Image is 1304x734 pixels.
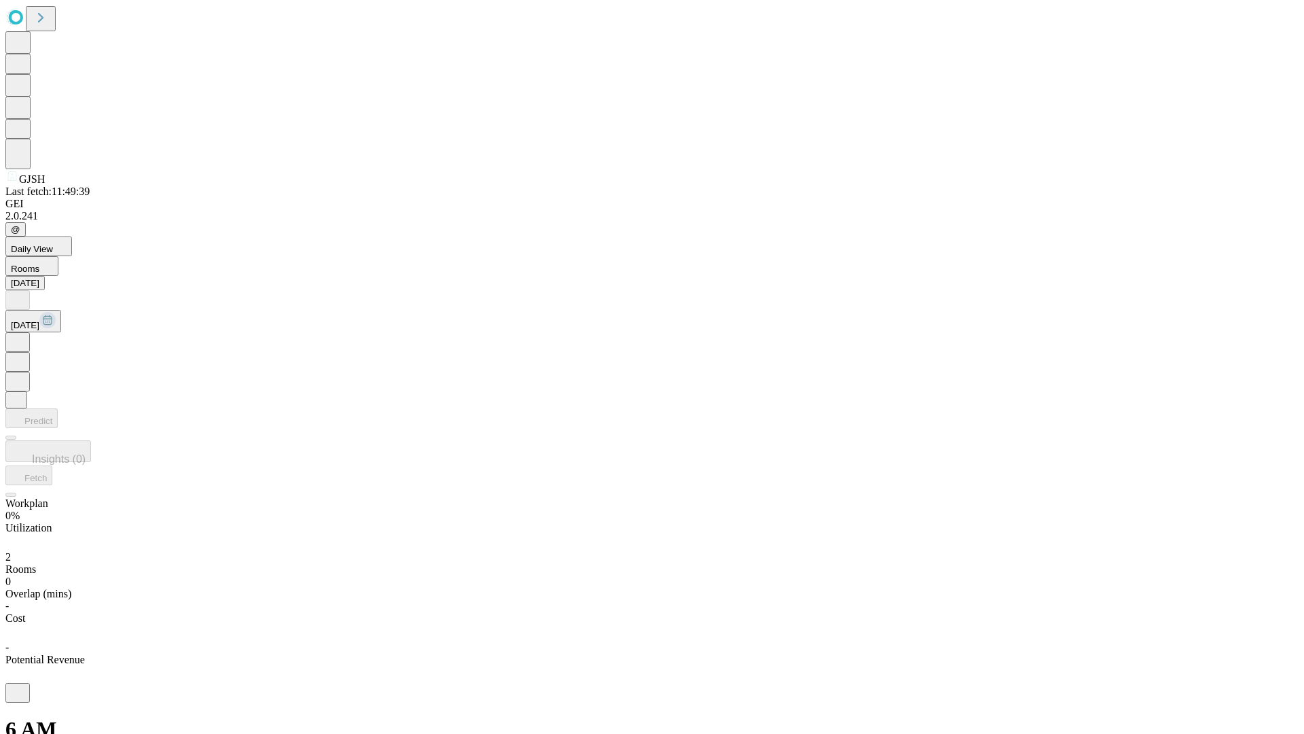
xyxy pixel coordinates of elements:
button: Daily View [5,237,72,256]
button: Insights (0) [5,440,91,462]
span: 0% [5,510,20,521]
div: 2.0.241 [5,210,1299,222]
span: GJSH [19,173,45,185]
button: @ [5,222,26,237]
span: Potential Revenue [5,654,85,665]
span: @ [11,224,20,234]
button: [DATE] [5,310,61,332]
span: Overlap (mins) [5,588,71,599]
span: 0 [5,576,11,587]
span: Daily View [11,244,53,254]
button: Fetch [5,466,52,485]
button: Rooms [5,256,58,276]
button: [DATE] [5,276,45,290]
span: - [5,600,9,612]
button: Predict [5,408,58,428]
span: - [5,642,9,653]
span: [DATE] [11,320,39,330]
span: Last fetch: 11:49:39 [5,186,90,197]
span: Utilization [5,522,52,534]
span: Rooms [5,563,36,575]
span: Cost [5,612,25,624]
span: Rooms [11,264,39,274]
span: Insights (0) [32,453,86,465]
span: Workplan [5,497,48,509]
span: 2 [5,551,11,563]
div: GEI [5,198,1299,210]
